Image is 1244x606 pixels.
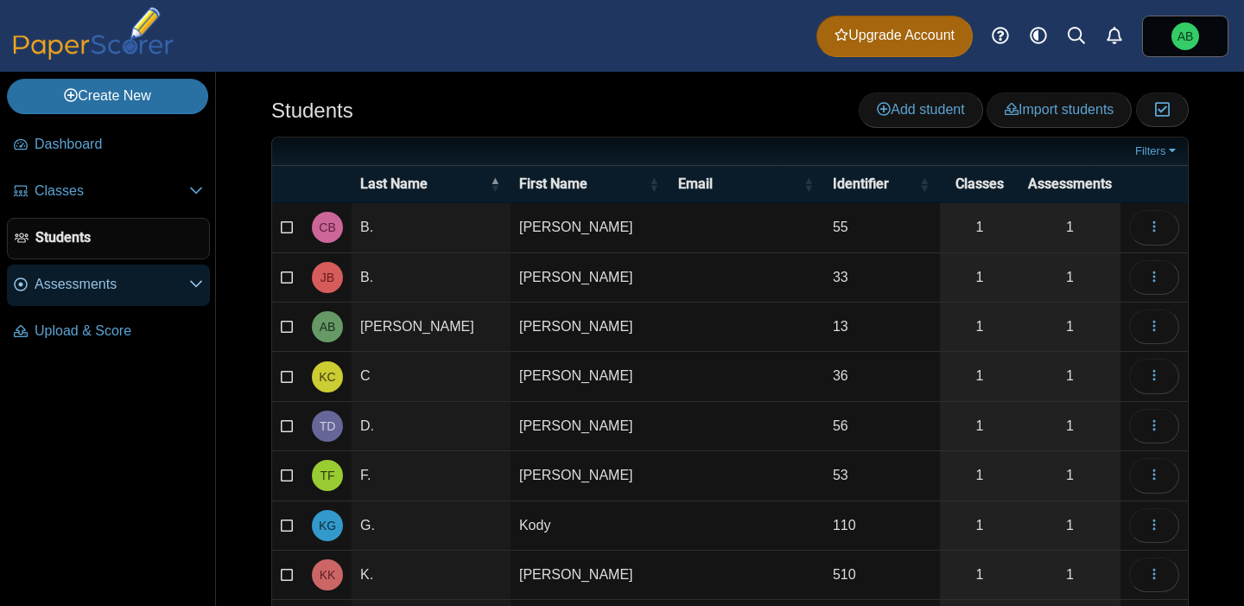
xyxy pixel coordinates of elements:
a: PaperScorer [7,48,180,62]
span: First Name [519,175,587,192]
span: Import students [1005,102,1114,117]
span: Last Name [360,175,428,192]
td: [PERSON_NAME] [511,352,670,401]
span: Email : Activate to sort [803,166,814,202]
td: 110 [824,501,940,551]
td: 510 [824,551,940,600]
a: 1 [1019,303,1120,351]
td: 33 [824,253,940,303]
td: B. [352,253,511,303]
td: D. [352,402,511,451]
a: Alerts [1095,17,1133,55]
a: Ann Baum [1142,16,1228,57]
span: Assessments [1028,175,1112,192]
span: Identifier : Activate to sort [919,166,930,202]
a: Assessments [7,265,210,306]
span: Classes [955,175,1004,192]
span: Tricia D. [320,420,336,432]
a: 1 [940,303,1019,351]
td: [PERSON_NAME] [511,551,670,600]
a: Classes [7,171,210,213]
a: Dashboard [7,124,210,166]
span: Tom F. [320,469,334,482]
a: 1 [940,451,1019,500]
td: [PERSON_NAME] [352,303,511,352]
td: [PERSON_NAME] [511,203,670,252]
span: First Name : Activate to sort [649,166,659,202]
a: 1 [1019,203,1120,252]
span: Chris B. [319,221,335,233]
span: Last Name : Activate to invert sorting [490,166,500,202]
a: 1 [1019,253,1120,302]
a: 1 [940,551,1019,599]
a: 1 [1019,551,1120,599]
a: 1 [1019,451,1120,500]
a: Upgrade Account [816,16,973,57]
td: 36 [824,352,940,401]
span: Students [35,228,202,247]
span: Ann Baum [1177,30,1194,42]
span: Kristy C [319,371,335,383]
a: Students [7,218,210,259]
span: Kevin K. [320,569,336,581]
td: B. [352,203,511,252]
td: G. [352,501,511,551]
span: Identifier [833,175,889,192]
td: 53 [824,451,940,501]
span: Dashboard [35,135,203,154]
span: Add student [877,102,964,117]
span: Assessments [35,275,189,294]
a: 1 [940,352,1019,400]
h1: Students [271,96,353,125]
td: K. [352,551,511,600]
img: PaperScorer [7,7,180,60]
span: Classes [35,182,189,201]
a: 1 [1019,501,1120,550]
span: Email [678,175,713,192]
span: Kody G. [319,520,336,532]
td: 56 [824,402,940,451]
a: Filters [1131,143,1184,160]
td: F. [352,451,511,501]
a: 1 [940,402,1019,450]
a: Upload & Score [7,311,210,353]
a: Create New [7,79,208,113]
a: 1 [1019,352,1120,400]
a: 1 [940,253,1019,302]
a: 1 [940,501,1019,550]
td: 13 [824,303,940,352]
span: Ann Baum [1171,22,1199,50]
td: [PERSON_NAME] [511,451,670,501]
td: [PERSON_NAME] [511,402,670,451]
td: 55 [824,203,940,252]
td: [PERSON_NAME] [511,303,670,352]
span: Upgrade Account [835,26,955,45]
a: 1 [1019,402,1120,450]
a: Import students [987,92,1132,127]
span: Jim B. [321,271,334,284]
td: C [352,352,511,401]
span: Ann Baum [320,321,336,333]
td: Kody [511,501,670,551]
span: Upload & Score [35,322,203,341]
td: [PERSON_NAME] [511,253,670,303]
a: Add student [859,92,982,127]
a: 1 [940,203,1019,252]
